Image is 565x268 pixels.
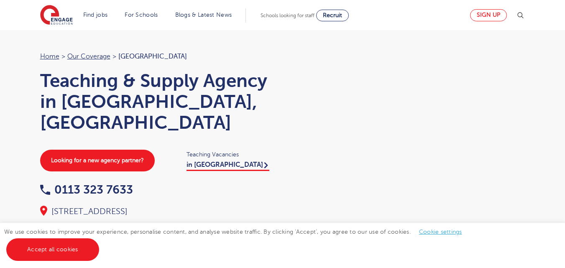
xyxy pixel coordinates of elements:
span: Teaching Vacancies [187,150,274,159]
span: Recruit [323,12,342,18]
span: Schools looking for staff [261,13,314,18]
div: [STREET_ADDRESS] [40,206,274,217]
a: Accept all cookies [6,238,99,261]
a: Recruit [316,10,349,21]
a: 0113 323 7633 [40,183,133,196]
a: Blogs & Latest News [175,12,232,18]
a: Cookie settings [419,229,462,235]
a: Our coverage [67,53,110,60]
a: Find jobs [83,12,108,18]
a: Home [40,53,59,60]
span: > [61,53,65,60]
a: Sign up [470,9,507,21]
nav: breadcrumb [40,51,274,62]
a: Looking for a new agency partner? [40,150,155,171]
span: We use cookies to improve your experience, personalise content, and analyse website traffic. By c... [4,229,470,253]
h1: Teaching & Supply Agency in [GEOGRAPHIC_DATA], [GEOGRAPHIC_DATA] [40,70,274,133]
a: in [GEOGRAPHIC_DATA] [187,161,269,171]
a: For Schools [125,12,158,18]
img: Engage Education [40,5,73,26]
span: > [112,53,116,60]
span: [GEOGRAPHIC_DATA] [118,53,187,60]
